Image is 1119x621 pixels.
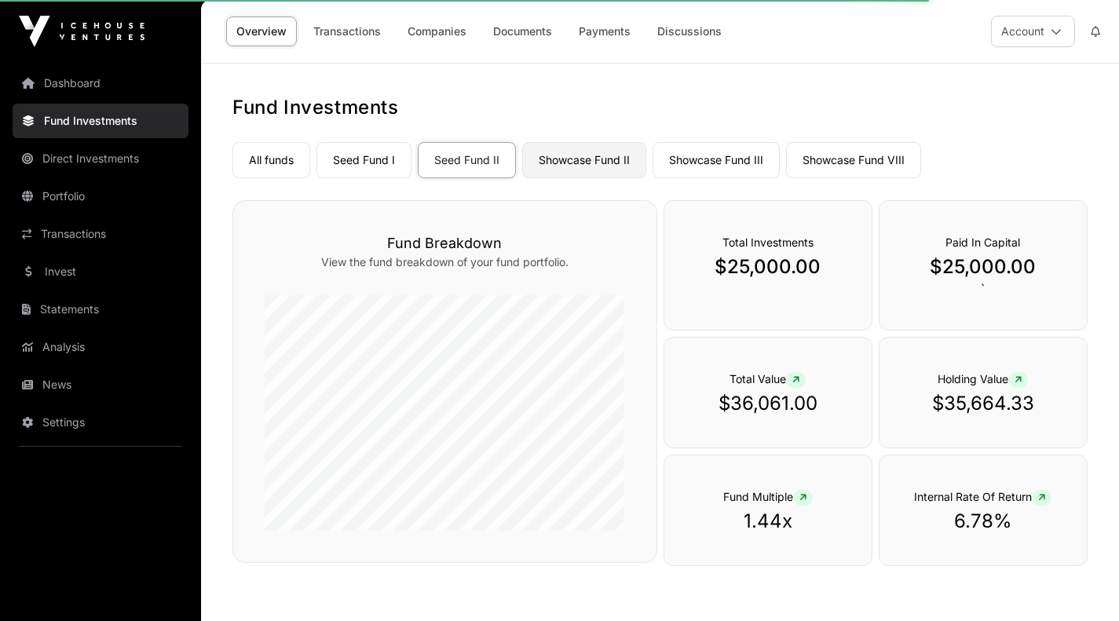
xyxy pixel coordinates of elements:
span: Total Investments [722,236,814,249]
a: Documents [483,16,562,46]
a: Companies [397,16,477,46]
a: Seed Fund I [316,142,411,178]
a: Transactions [303,16,391,46]
a: Overview [226,16,297,46]
a: Dashboard [13,66,188,100]
a: Discussions [647,16,732,46]
span: Paid In Capital [945,236,1020,249]
a: Portfolio [13,179,188,214]
p: $35,664.33 [911,391,1055,416]
button: Account [991,16,1075,47]
p: $36,061.00 [696,391,840,416]
a: Showcase Fund VIII [786,142,921,178]
img: Icehouse Ventures Logo [19,16,144,47]
a: Seed Fund II [418,142,516,178]
span: Internal Rate Of Return [914,490,1051,503]
h1: Fund Investments [232,95,1088,120]
h3: Fund Breakdown [265,232,625,254]
span: Total Value [730,372,806,385]
a: Settings [13,405,188,440]
a: Payments [569,16,641,46]
a: Direct Investments [13,141,188,176]
a: All funds [232,142,310,178]
a: Statements [13,292,188,327]
p: $25,000.00 [696,254,840,279]
span: Fund Multiple [723,490,813,503]
div: ` [879,200,1088,331]
a: Showcase Fund III [653,142,780,178]
iframe: Chat Widget [1040,546,1119,621]
a: Invest [13,254,188,289]
a: Transactions [13,217,188,251]
a: Analysis [13,330,188,364]
a: Fund Investments [13,104,188,138]
a: News [13,367,188,402]
a: Showcase Fund II [522,142,646,178]
p: 1.44x [696,509,840,534]
p: 6.78% [911,509,1055,534]
p: View the fund breakdown of your fund portfolio. [265,254,625,270]
p: $25,000.00 [911,254,1055,279]
span: Holding Value [938,372,1028,385]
